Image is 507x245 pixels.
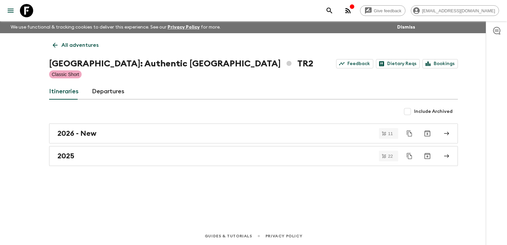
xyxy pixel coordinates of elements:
h2: 2025 [57,152,74,160]
a: Privacy Policy [265,232,302,240]
a: Guides & Tutorials [205,232,252,240]
a: Itineraries [49,84,79,100]
a: Feedback [336,59,373,68]
button: Duplicate [403,150,415,162]
a: 2026 - New [49,123,458,143]
a: All adventures [49,39,102,52]
p: All adventures [61,41,99,49]
button: search adventures [323,4,336,17]
a: Give feedback [360,5,405,16]
h2: 2026 - New [57,129,97,138]
p: We use functional & tracking cookies to deliver this experience. See our for more. [8,21,223,33]
a: Dietary Reqs [376,59,420,68]
h1: [GEOGRAPHIC_DATA]: Authentic [GEOGRAPHIC_DATA] TR2 [49,57,313,70]
button: Dismiss [396,23,417,32]
span: Give feedback [370,8,405,13]
a: Privacy Policy [168,25,200,30]
div: [EMAIL_ADDRESS][DOMAIN_NAME] [411,5,499,16]
button: menu [4,4,17,17]
button: Archive [421,149,434,163]
span: [EMAIL_ADDRESS][DOMAIN_NAME] [418,8,499,13]
span: 22 [384,154,397,158]
a: 2025 [49,146,458,166]
a: Departures [92,84,124,100]
span: Include Archived [414,108,453,115]
span: 11 [384,131,397,136]
a: Bookings [422,59,458,68]
p: Classic Short [52,71,79,78]
button: Archive [421,127,434,140]
button: Duplicate [403,127,415,139]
